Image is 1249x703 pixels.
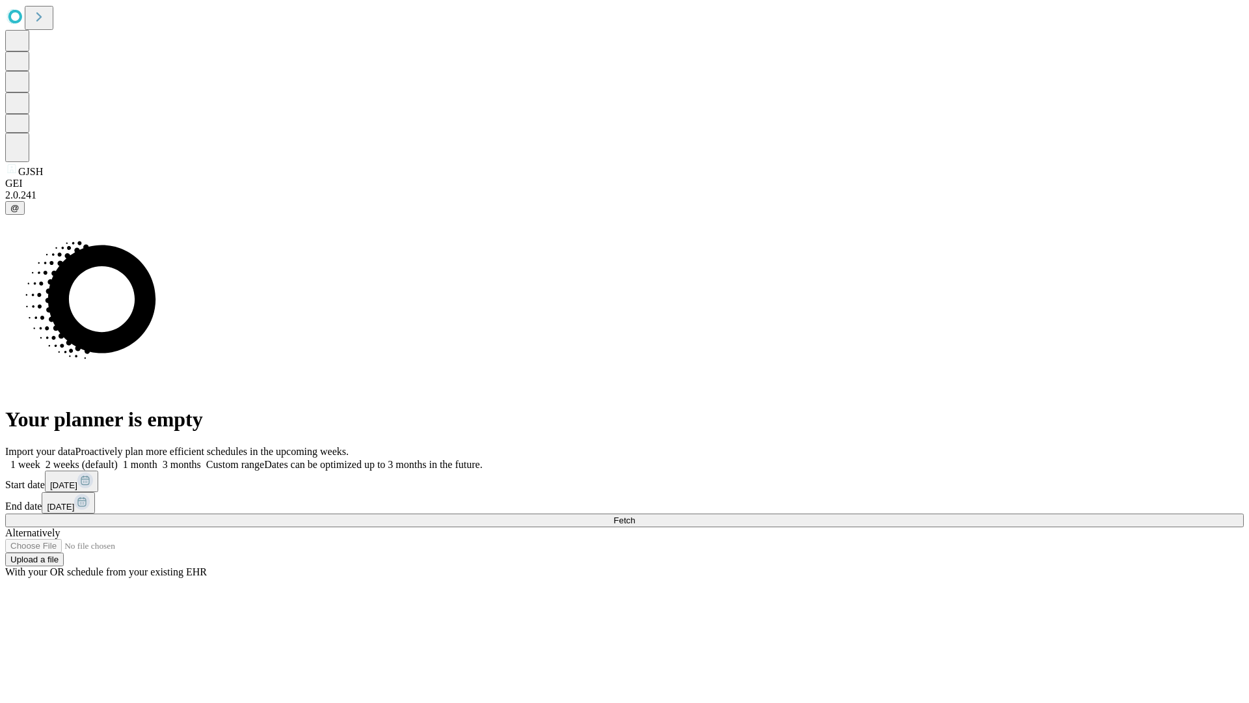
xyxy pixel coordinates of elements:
span: Import your data [5,446,75,457]
div: End date [5,492,1244,514]
span: Custom range [206,459,264,470]
span: Dates can be optimized up to 3 months in the future. [264,459,482,470]
span: [DATE] [47,502,74,512]
span: Fetch [613,516,635,525]
button: [DATE] [42,492,95,514]
span: GJSH [18,166,43,177]
span: 1 week [10,459,40,470]
span: 1 month [123,459,157,470]
span: Alternatively [5,527,60,538]
button: @ [5,201,25,215]
span: [DATE] [50,480,77,490]
span: 2 weeks (default) [46,459,118,470]
div: Start date [5,471,1244,492]
div: GEI [5,178,1244,189]
button: [DATE] [45,471,98,492]
span: With your OR schedule from your existing EHR [5,566,207,577]
span: @ [10,203,20,213]
div: 2.0.241 [5,189,1244,201]
span: 3 months [163,459,201,470]
button: Fetch [5,514,1244,527]
h1: Your planner is empty [5,407,1244,432]
span: Proactively plan more efficient schedules in the upcoming weeks. [75,446,349,457]
button: Upload a file [5,553,64,566]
